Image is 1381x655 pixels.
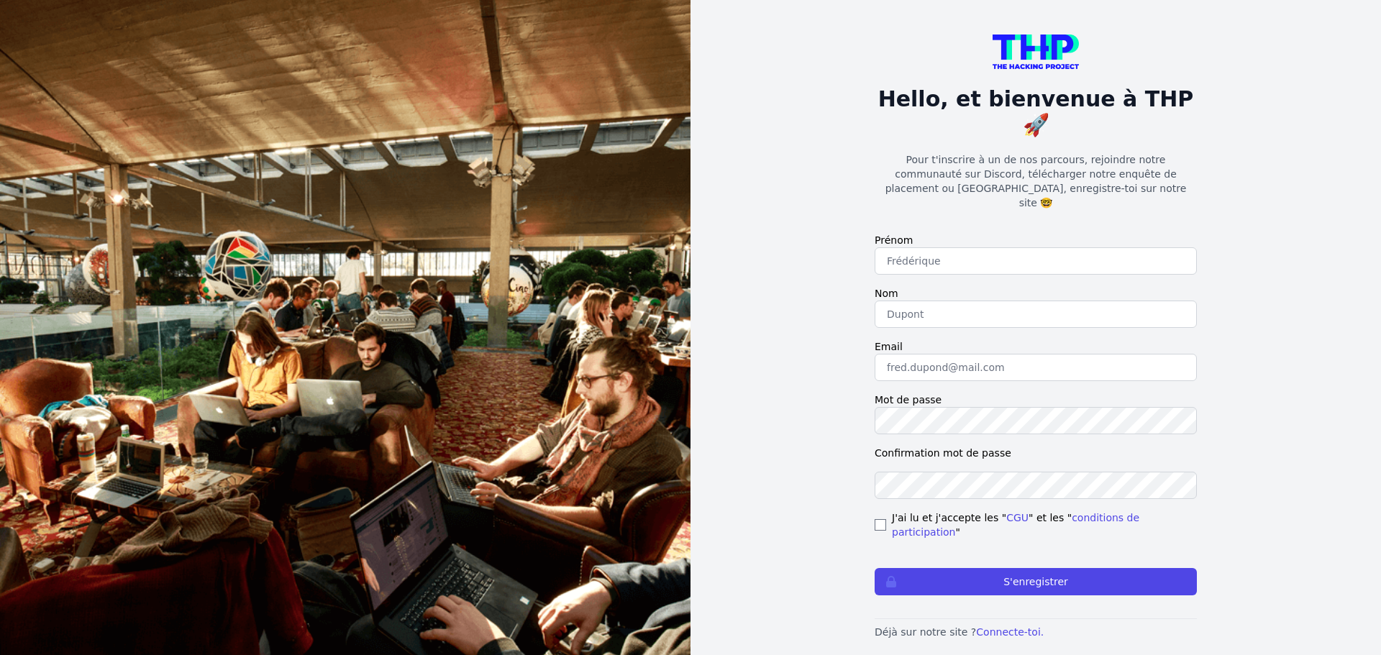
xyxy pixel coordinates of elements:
[875,568,1197,595] button: S'enregistrer
[875,625,1197,639] p: Déjà sur notre site ?
[1006,512,1029,523] a: CGU
[892,510,1197,539] span: J'ai lu et j'accepte les " " et les " "
[993,35,1079,69] img: logo
[875,152,1197,210] p: Pour t'inscrire à un de nos parcours, rejoindre notre communauté sur Discord, télécharger notre e...
[976,626,1044,638] a: Connecte-toi.
[875,86,1197,138] h1: Hello, et bienvenue à THP 🚀
[875,339,1197,354] label: Email
[875,301,1197,328] input: Dupont
[875,354,1197,381] input: fred.dupond@mail.com
[875,393,1197,407] label: Mot de passe
[875,247,1197,275] input: Frédérique
[875,286,1197,301] label: Nom
[875,233,1197,247] label: Prénom
[875,446,1197,460] label: Confirmation mot de passe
